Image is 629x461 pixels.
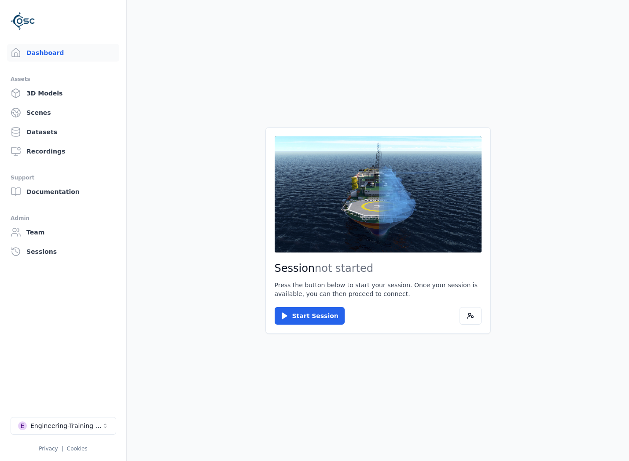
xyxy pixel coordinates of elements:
[11,417,116,435] button: Select a workspace
[67,446,88,452] a: Cookies
[7,104,119,121] a: Scenes
[7,143,119,160] a: Recordings
[30,421,102,430] div: Engineering-Training (SSO Staging)
[315,262,373,274] span: not started
[18,421,27,430] div: E
[275,307,345,325] button: Start Session
[7,183,119,201] a: Documentation
[11,172,116,183] div: Support
[62,446,63,452] span: |
[11,213,116,223] div: Admin
[7,123,119,141] a: Datasets
[275,261,482,275] h2: Session
[7,44,119,62] a: Dashboard
[11,74,116,84] div: Assets
[39,446,58,452] a: Privacy
[11,9,35,33] img: Logo
[7,223,119,241] a: Team
[7,84,119,102] a: 3D Models
[275,281,482,298] p: Press the button below to start your session. Once your session is available, you can then procee...
[7,243,119,260] a: Sessions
